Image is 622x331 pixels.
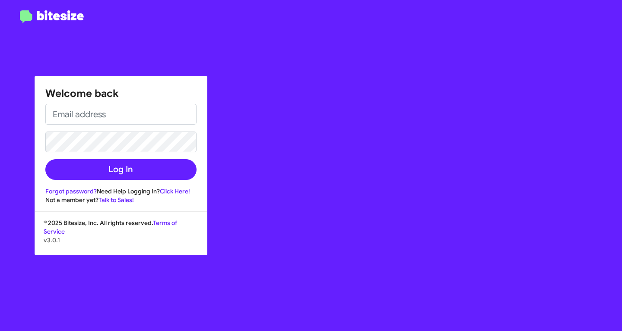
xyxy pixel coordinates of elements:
button: Log In [45,159,197,180]
div: Need Help Logging In? [45,187,197,196]
div: Not a member yet? [45,196,197,204]
input: Email address [45,104,197,125]
h1: Welcome back [45,87,197,100]
a: Talk to Sales! [98,196,134,204]
a: Forgot password? [45,187,97,195]
div: © 2025 Bitesize, Inc. All rights reserved. [35,219,207,255]
p: v3.0.1 [44,236,198,244]
a: Click Here! [160,187,190,195]
a: Terms of Service [44,219,177,235]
